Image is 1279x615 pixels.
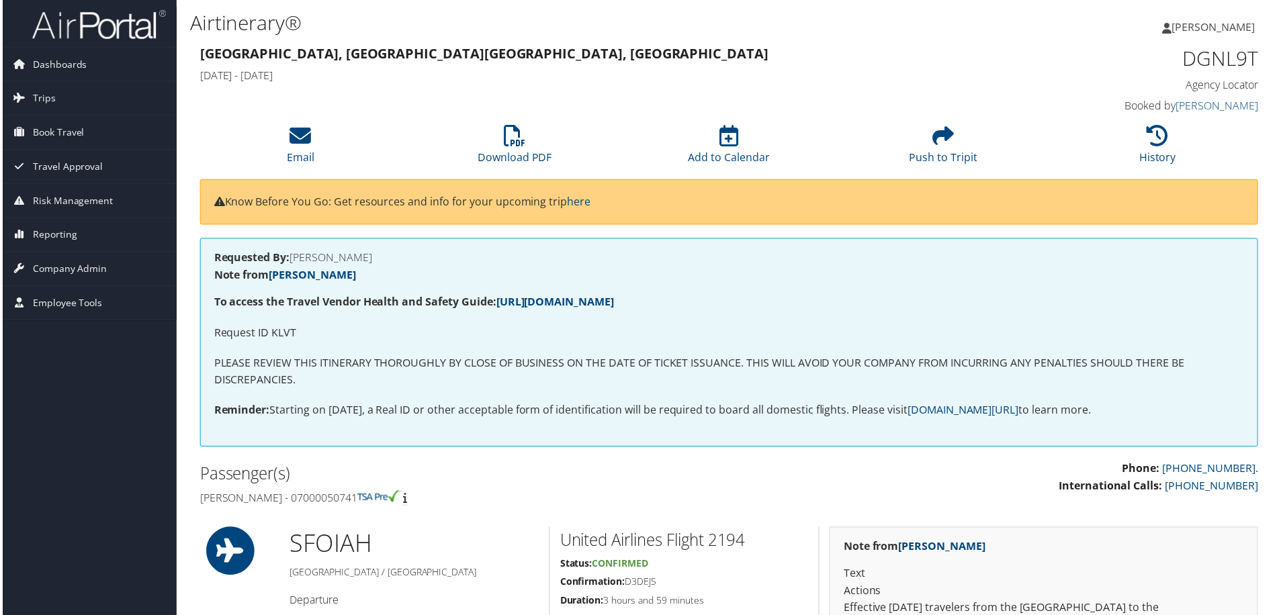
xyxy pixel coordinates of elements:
h4: [PERSON_NAME] [212,253,1247,264]
img: airportal-logo.png [30,9,164,40]
span: Confirmed [592,559,648,572]
h1: Airtinerary® [188,9,910,37]
strong: Confirmation: [560,577,625,590]
strong: Note from [844,541,987,556]
a: [PERSON_NAME] [267,269,355,283]
strong: Duration: [560,596,603,609]
h4: [DATE] - [DATE] [198,68,990,83]
span: Dashboards [30,48,85,81]
a: History [1141,133,1178,165]
span: Employee Tools [30,287,100,321]
a: [PERSON_NAME] [899,541,987,556]
a: here [567,195,590,209]
h2: Passenger(s) [198,464,719,487]
a: [DOMAIN_NAME][URL] [909,404,1020,419]
span: Book Travel [30,116,82,150]
a: [URL][DOMAIN_NAME] [496,295,614,310]
span: Company Admin [30,253,105,287]
a: [PHONE_NUMBER] [1167,480,1261,495]
p: Starting on [DATE], a Real ID or other acceptable form of identification will be required to boar... [212,404,1247,421]
strong: Reminder: [212,404,268,419]
strong: To access the Travel Vendor Health and Safety Guide: [212,295,614,310]
strong: Note from [212,269,355,283]
a: Push to Tripit [910,133,979,165]
span: Trips [30,82,53,115]
a: Download PDF [477,133,552,165]
strong: [GEOGRAPHIC_DATA], [GEOGRAPHIC_DATA] [GEOGRAPHIC_DATA], [GEOGRAPHIC_DATA] [198,44,769,62]
strong: Status: [560,559,592,572]
img: tsa-precheck.png [356,492,400,504]
p: Request ID KLVT [212,326,1247,343]
h5: [GEOGRAPHIC_DATA] / [GEOGRAPHIC_DATA] [288,568,539,581]
span: Travel Approval [30,150,101,184]
span: [PERSON_NAME] [1174,19,1258,34]
h4: Booked by [1010,99,1261,113]
a: [PERSON_NAME] [1178,99,1261,113]
h2: United Airlines Flight 2194 [560,531,809,554]
h4: Agency Locator [1010,78,1261,93]
h5: D3DEJS [560,577,809,591]
span: Risk Management [30,185,111,218]
a: [PHONE_NUMBER]. [1165,463,1261,477]
a: [PERSON_NAME] [1165,7,1271,47]
strong: Requested By: [212,251,288,266]
a: Email [285,133,313,165]
h1: DGNL9T [1010,44,1261,73]
a: Add to Calendar [689,133,770,165]
h1: SFO IAH [288,529,539,563]
h4: [PERSON_NAME] - 07000050741 [198,492,719,507]
strong: Phone: [1124,463,1162,477]
h4: Departure [288,595,539,610]
p: Know Before You Go: Get resources and info for your upcoming trip [212,194,1247,211]
strong: International Calls: [1061,480,1165,495]
span: Reporting [30,219,75,252]
p: PLEASE REVIEW THIS ITINERARY THOROUGHLY BY CLOSE OF BUSINESS ON THE DATE OF TICKET ISSUANCE. THIS... [212,356,1247,390]
h5: 3 hours and 59 minutes [560,596,809,610]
